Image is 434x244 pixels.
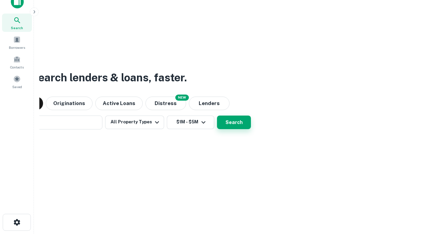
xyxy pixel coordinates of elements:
[11,25,23,30] span: Search
[2,73,32,91] a: Saved
[46,97,93,110] button: Originations
[145,97,186,110] button: Search distressed loans with lien and other non-mortgage details.
[189,97,230,110] button: Lenders
[9,45,25,50] span: Borrowers
[2,33,32,52] a: Borrowers
[12,84,22,89] span: Saved
[167,116,214,129] button: $1M - $5M
[217,116,251,129] button: Search
[2,53,32,71] a: Contacts
[31,69,187,86] h3: Search lenders & loans, faster.
[2,14,32,32] a: Search
[175,95,189,101] div: NEW
[10,64,24,70] span: Contacts
[400,168,434,201] iframe: Chat Widget
[95,97,143,110] button: Active Loans
[105,116,164,129] button: All Property Types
